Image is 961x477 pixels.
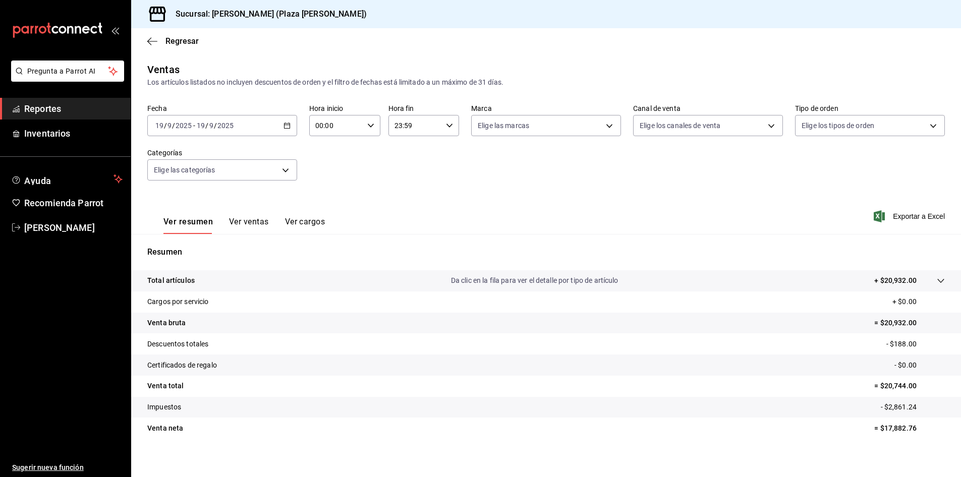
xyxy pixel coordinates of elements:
[167,122,172,130] input: --
[451,275,618,286] p: Da clic en la fila para ver el detalle por tipo de artículo
[147,36,199,46] button: Regresar
[175,122,192,130] input: ----
[147,423,183,434] p: Venta neta
[167,8,367,20] h3: Sucursal: [PERSON_NAME] (Plaza [PERSON_NAME])
[147,318,186,328] p: Venta bruta
[147,105,297,112] label: Fecha
[147,402,181,412] p: Impuestos
[147,360,217,371] p: Certificados de regalo
[214,122,217,130] span: /
[209,122,214,130] input: --
[886,339,945,349] p: - $188.00
[147,339,208,349] p: Descuentos totales
[640,121,720,131] span: Elige los canales de venta
[147,381,184,391] p: Venta total
[795,105,945,112] label: Tipo de orden
[165,36,199,46] span: Regresar
[163,217,325,234] div: navigation tabs
[633,105,783,112] label: Canal de venta
[876,210,945,222] button: Exportar a Excel
[229,217,269,234] button: Ver ventas
[881,402,945,412] p: - $2,861.24
[24,102,123,115] span: Reportes
[111,26,119,34] button: open_drawer_menu
[388,105,460,112] label: Hora fin
[163,217,213,234] button: Ver resumen
[154,165,215,175] span: Elige las categorías
[874,318,945,328] p: = $20,932.00
[196,122,205,130] input: --
[193,122,195,130] span: -
[309,105,380,112] label: Hora inicio
[147,246,945,258] p: Resumen
[11,61,124,82] button: Pregunta a Parrot AI
[894,360,945,371] p: - $0.00
[471,105,621,112] label: Marca
[147,149,297,156] label: Categorías
[7,73,124,84] a: Pregunta a Parrot AI
[27,66,108,77] span: Pregunta a Parrot AI
[874,275,917,286] p: + $20,932.00
[874,381,945,391] p: = $20,744.00
[892,296,945,307] p: + $0.00
[478,121,529,131] span: Elige las marcas
[802,121,874,131] span: Elige los tipos de orden
[12,462,123,473] span: Sugerir nueva función
[285,217,325,234] button: Ver cargos
[24,173,109,185] span: Ayuda
[24,127,123,140] span: Inventarios
[24,221,123,234] span: [PERSON_NAME]
[147,296,209,307] p: Cargos por servicio
[147,77,945,88] div: Los artículos listados no incluyen descuentos de orden y el filtro de fechas está limitado a un m...
[205,122,208,130] span: /
[24,196,123,210] span: Recomienda Parrot
[147,62,180,77] div: Ventas
[147,275,195,286] p: Total artículos
[217,122,234,130] input: ----
[164,122,167,130] span: /
[172,122,175,130] span: /
[874,423,945,434] p: = $17,882.76
[155,122,164,130] input: --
